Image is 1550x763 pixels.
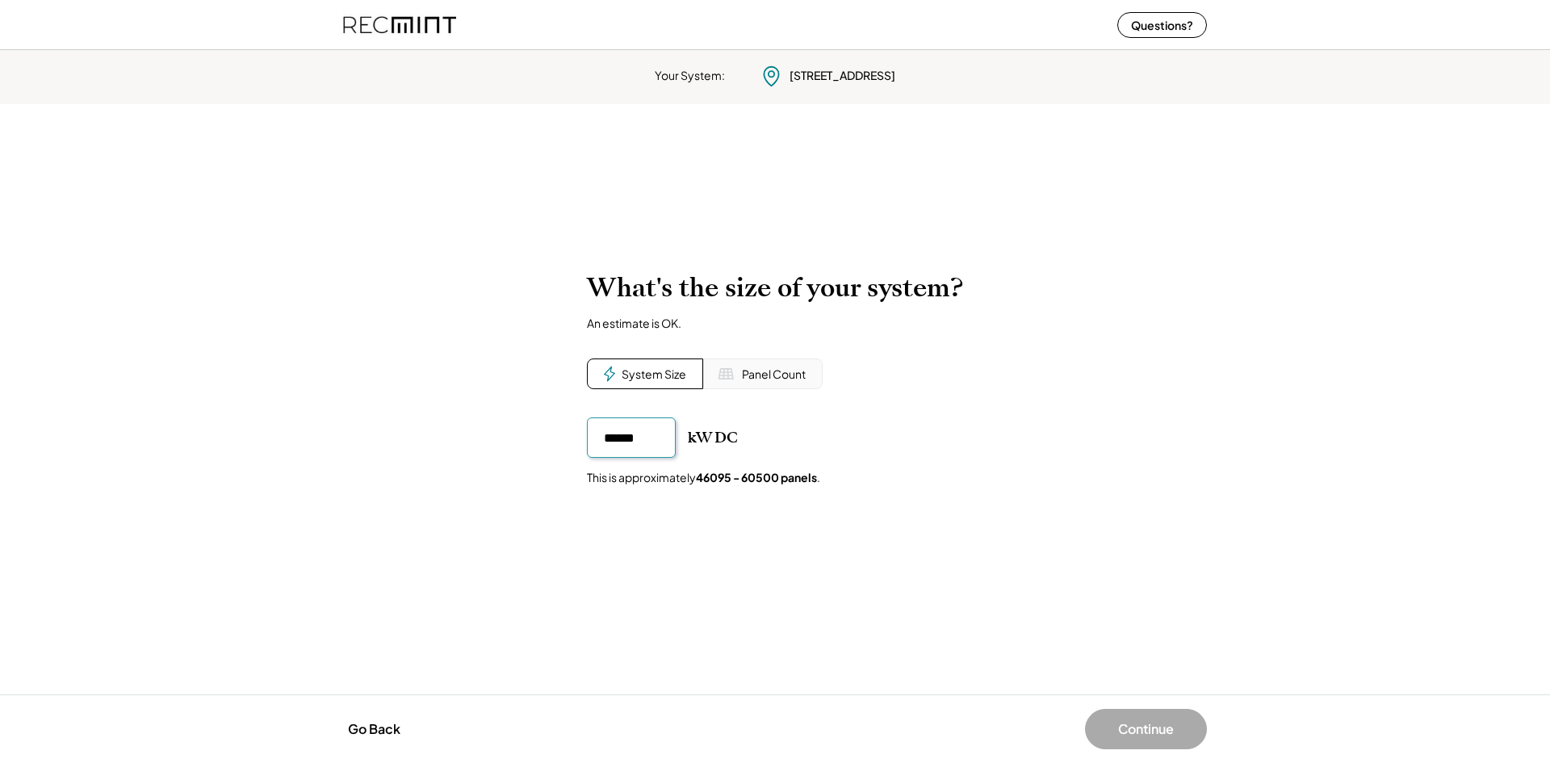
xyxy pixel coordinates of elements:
[587,272,963,304] h2: What's the size of your system?
[742,367,806,383] div: Panel Count
[587,470,820,486] div: This is approximately .
[696,470,817,484] strong: 46095 - 60500 panels
[688,428,738,447] div: kW DC
[343,3,456,46] img: recmint-logotype%403x%20%281%29.jpeg
[1085,709,1207,749] button: Continue
[1117,12,1207,38] button: Questions?
[655,68,725,84] div: Your System:
[343,711,405,747] button: Go Back
[790,68,895,84] div: [STREET_ADDRESS]
[622,367,686,383] div: System Size
[718,366,734,382] img: Solar%20Panel%20Icon%20%281%29.svg
[587,316,681,330] div: An estimate is OK.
